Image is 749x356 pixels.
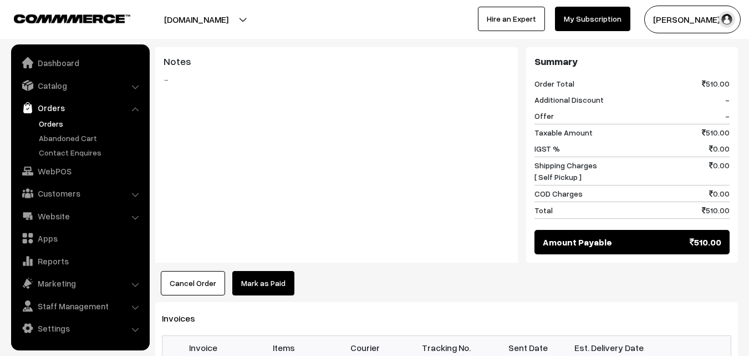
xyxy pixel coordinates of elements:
[14,14,130,23] img: COMMMERCE
[14,318,146,338] a: Settings
[555,7,630,31] a: My Subscription
[14,98,146,118] a: Orders
[14,53,146,73] a: Dashboard
[14,76,146,96] a: Catalog
[164,56,509,68] h3: Notes
[719,11,735,28] img: user
[534,159,597,183] span: Shipping Charges [ Self Pickup ]
[14,251,146,271] a: Reports
[534,110,554,122] span: Offer
[702,127,730,138] span: 510.00
[36,118,146,129] a: Orders
[125,6,267,33] button: [DOMAIN_NAME]
[14,161,146,181] a: WebPOS
[14,228,146,248] a: Apps
[232,271,294,295] a: Mark as Paid
[14,273,146,293] a: Marketing
[690,235,721,249] span: 510.00
[534,56,730,68] h3: Summary
[725,110,730,122] span: -
[534,127,593,138] span: Taxable Amount
[36,132,146,144] a: Abandoned Cart
[164,73,509,86] blockquote: -
[36,147,146,158] a: Contact Enquires
[725,94,730,106] span: -
[14,296,146,316] a: Staff Management
[14,183,146,203] a: Customers
[534,188,583,199] span: COD Charges
[534,204,553,216] span: Total
[478,7,545,31] a: Hire an Expert
[702,204,730,216] span: 510.00
[644,6,741,33] button: [PERSON_NAME] s…
[534,143,560,154] span: IGST %
[14,11,111,24] a: COMMMERCE
[534,78,574,89] span: Order Total
[709,159,730,183] span: 0.00
[14,206,146,226] a: Website
[702,78,730,89] span: 510.00
[543,235,612,249] span: Amount Payable
[709,143,730,154] span: 0.00
[161,271,225,295] button: Cancel Order
[709,188,730,199] span: 0.00
[162,313,208,324] span: Invoices
[534,94,604,106] span: Additional Discount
